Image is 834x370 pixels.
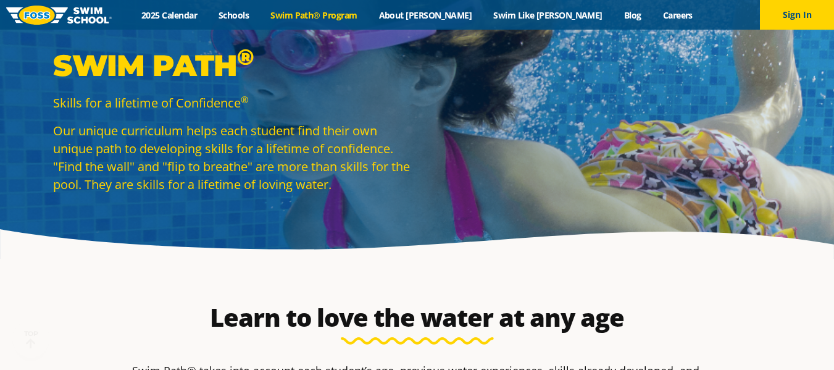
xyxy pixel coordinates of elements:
[613,9,652,21] a: Blog
[131,9,208,21] a: 2025 Calendar
[241,93,248,106] sup: ®
[6,6,112,25] img: FOSS Swim School Logo
[53,94,411,112] p: Skills for a lifetime of Confidence
[53,122,411,193] p: Our unique curriculum helps each student find their own unique path to developing skills for a li...
[24,330,38,349] div: TOP
[652,9,703,21] a: Careers
[260,9,368,21] a: Swim Path® Program
[208,9,260,21] a: Schools
[126,303,709,332] h2: Learn to love the water at any age
[53,47,411,84] p: Swim Path
[368,9,483,21] a: About [PERSON_NAME]
[237,43,254,70] sup: ®
[483,9,614,21] a: Swim Like [PERSON_NAME]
